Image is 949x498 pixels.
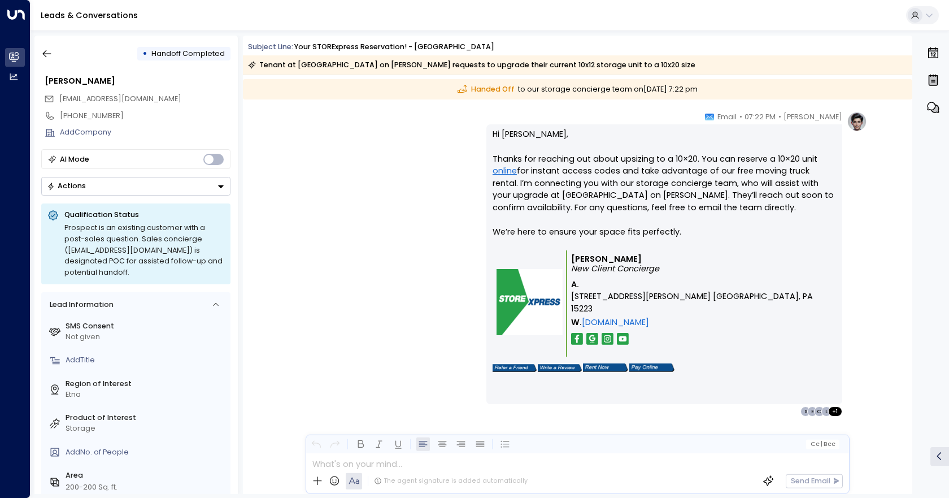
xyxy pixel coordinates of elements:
[586,333,598,345] img: storexpress_google.png
[571,253,642,265] b: [PERSON_NAME]
[66,355,227,366] div: AddTitle
[582,317,649,329] a: [DOMAIN_NAME]
[60,154,89,165] div: AI Mode
[248,42,293,51] span: Subject Line:
[41,10,138,21] a: Leads & Conversations
[629,363,674,372] img: storexpress_pay.png
[821,406,832,417] div: L
[66,423,227,434] div: Storage
[571,333,583,345] img: storexpres_fb.png
[59,94,181,103] span: [EMAIL_ADDRESS][DOMAIN_NAME]
[583,363,628,372] img: storexpress_rent.png
[60,127,230,138] div: AddCompany
[66,413,227,423] label: Product of Interest
[66,379,227,389] label: Region of Interest
[493,165,517,177] a: online
[243,79,912,100] div: to our storage concierge team on [DATE] 7:22 pm
[538,364,582,372] img: storexpress_write.png
[800,406,811,417] div: S
[571,279,579,291] span: A.
[745,111,776,123] span: 07:22 PM
[151,49,225,58] span: Handoff Completed
[46,300,113,310] div: Lead Information
[59,94,181,105] span: storexpressselfstora@bafamail.org
[571,317,582,329] span: W.
[847,111,867,132] img: profile-logo.png
[309,438,323,452] button: Undo
[807,406,817,417] div: E
[41,177,230,196] div: Button group with a nested menu
[374,477,528,486] div: The agent signature is added automatically
[248,59,695,71] div: Tenant at [GEOGRAPHIC_DATA] on [PERSON_NAME] requests to upgrade their current 10x12 storage unit...
[602,333,613,345] img: storexpress_insta.png
[778,111,781,123] span: •
[814,406,824,417] div: C
[66,389,227,400] div: Etna
[142,45,147,63] div: •
[47,181,86,190] div: Actions
[64,222,224,278] div: Prospect is an existing customer with a post-sales question. Sales concierge ([EMAIL_ADDRESS][DOM...
[294,42,494,53] div: Your STORExpress Reservation! - [GEOGRAPHIC_DATA]
[571,291,833,315] span: [STREET_ADDRESS][PERSON_NAME] [GEOGRAPHIC_DATA], PA 15223
[458,84,515,95] span: Handed Off
[328,438,342,452] button: Redo
[493,364,537,372] img: storexpress_refer.png
[66,321,227,332] label: SMS Consent
[45,75,230,88] div: [PERSON_NAME]
[783,111,842,123] span: [PERSON_NAME]
[617,333,629,345] img: storexpress_yt.png
[66,470,227,481] label: Area
[60,111,230,122] div: [PHONE_NUMBER]
[828,406,842,417] div: + 1
[497,269,563,335] img: storexpress_logo.png
[66,447,227,458] div: AddNo. of People
[66,482,117,493] div: 200-200 Sq. ft.
[739,111,742,123] span: •
[64,210,224,220] p: Qualification Status
[493,128,836,250] p: Hi [PERSON_NAME], Thanks for reaching out about upsizing to a 10×20. You can reserve a 10×20 unit...
[41,177,230,196] button: Actions
[806,439,839,449] button: Cc|Bcc
[571,263,659,274] i: New Client Concierge
[810,441,835,448] span: Cc Bcc
[717,111,737,123] span: Email
[821,441,822,448] span: |
[66,332,227,343] div: Not given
